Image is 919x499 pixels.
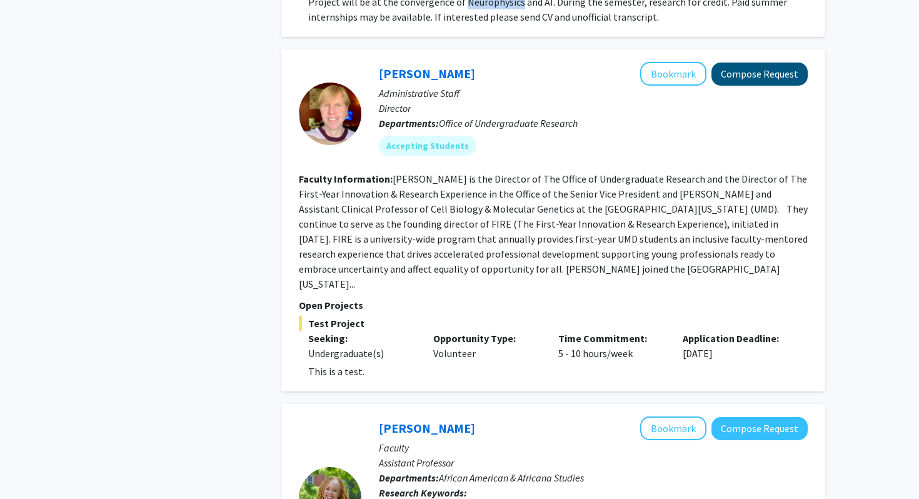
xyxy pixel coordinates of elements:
[299,173,808,290] fg-read-more: [PERSON_NAME] is the Director of The Office of Undergraduate Research and the Director of The Fir...
[379,440,808,455] p: Faculty
[379,136,476,156] mat-chip: Accepting Students
[549,331,674,361] div: 5 - 10 hours/week
[379,486,467,499] b: Research Keywords:
[424,331,549,361] div: Volunteer
[379,86,808,101] p: Administrative Staff
[379,66,475,81] a: [PERSON_NAME]
[711,417,808,440] button: Compose Request to Angel Dunbar
[379,471,439,484] b: Departments:
[711,63,808,86] button: Compose Request to Patrick Killion
[299,173,393,185] b: Faculty Information:
[299,316,808,331] span: Test Project
[673,331,798,361] div: [DATE]
[379,117,439,129] b: Departments:
[308,364,808,379] p: This is a test.
[640,62,706,86] button: Add Patrick Killion to Bookmarks
[379,455,808,470] p: Assistant Professor
[9,443,53,490] iframe: Chat
[558,331,665,346] p: Time Commitment:
[439,117,578,129] span: Office of Undergraduate Research
[308,346,414,361] div: Undergraduate(s)
[379,101,808,116] p: Director
[299,298,808,313] p: Open Projects
[439,471,584,484] span: African American & Africana Studies
[683,331,789,346] p: Application Deadline:
[379,420,475,436] a: [PERSON_NAME]
[640,416,706,440] button: Add Angel Dunbar to Bookmarks
[433,331,540,346] p: Opportunity Type:
[308,331,414,346] p: Seeking:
